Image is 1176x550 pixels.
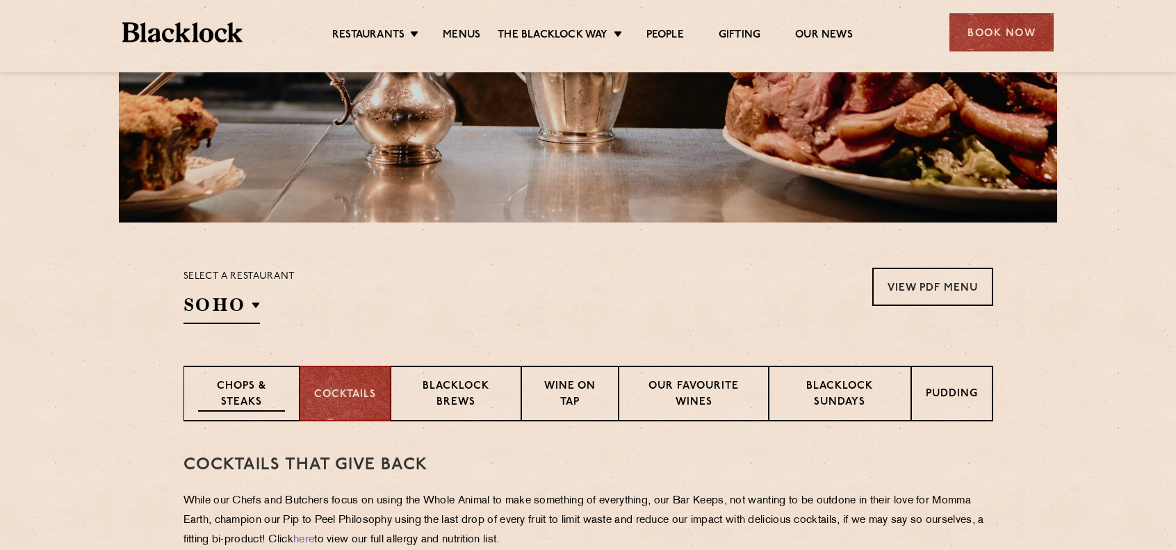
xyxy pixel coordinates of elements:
[293,535,314,545] a: here
[332,29,405,44] a: Restaurants
[719,29,760,44] a: Gifting
[122,22,243,42] img: BL_Textured_Logo-footer-cropped.svg
[498,29,607,44] a: The Blacklock Way
[926,387,978,404] p: Pudding
[198,379,285,412] p: Chops & Steaks
[949,13,1054,51] div: Book Now
[405,379,507,412] p: Blacklock Brews
[646,29,684,44] a: People
[536,379,604,412] p: Wine on Tap
[314,387,376,403] p: Cocktails
[872,268,993,306] a: View PDF Menu
[783,379,897,412] p: Blacklock Sundays
[183,492,993,550] p: While our Chefs and Butchers focus on using the Whole Animal to make something of everything, our...
[183,293,260,324] h2: SOHO
[795,29,853,44] a: Our News
[183,456,993,474] h3: Cocktails That Give Back
[633,379,754,412] p: Our favourite wines
[183,268,295,286] p: Select a restaurant
[443,29,480,44] a: Menus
